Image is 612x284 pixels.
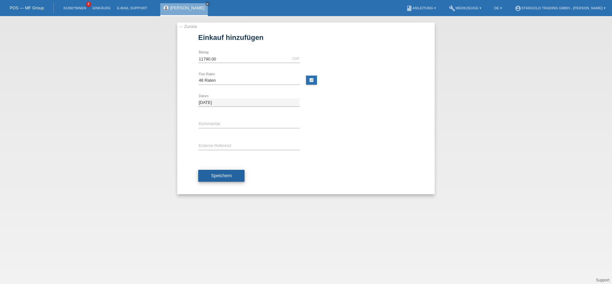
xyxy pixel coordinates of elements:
a: [PERSON_NAME] [170,5,205,10]
i: book [406,5,413,12]
span: 8 [86,2,91,7]
i: close [206,2,209,5]
button: Speichern [198,170,245,182]
a: bookAnleitung ▾ [403,6,439,10]
a: Einkäufe [89,6,114,10]
a: POS — MF Group [10,5,44,10]
a: close [205,2,210,6]
a: Kund*innen [60,6,89,10]
i: build [449,5,455,12]
h1: Einkauf hinzufügen [198,33,414,41]
span: Speichern [211,173,232,178]
div: CHF [292,57,300,60]
a: buildWerkzeuge ▾ [446,6,485,10]
a: Support [596,278,609,282]
i: calculate [309,78,314,83]
a: ← Zurück [179,24,197,29]
a: account_circleStargold Trading GmbH - [PERSON_NAME] ▾ [512,6,609,10]
a: DE ▾ [491,6,505,10]
a: E-Mail Support [114,6,151,10]
a: calculate [306,76,317,85]
i: account_circle [515,5,521,12]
